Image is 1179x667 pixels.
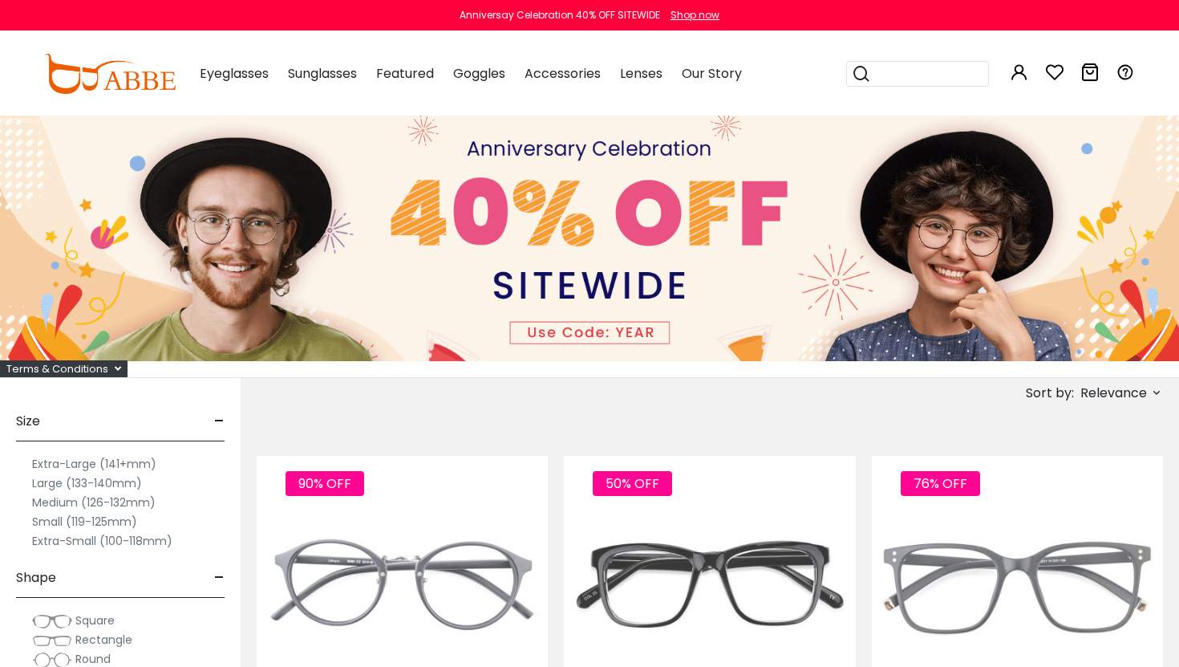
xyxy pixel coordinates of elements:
[16,559,56,597] span: Shape
[214,559,225,597] span: -
[1026,384,1074,402] span: Sort by:
[525,64,601,83] span: Accessories
[286,471,364,496] span: 90% OFF
[671,8,719,22] div: Shop now
[376,64,434,83] span: Featured
[288,64,357,83] span: Sunglasses
[44,54,176,94] img: abbeglasses.com
[32,531,172,551] label: Extra-Small (100-118mm)
[75,651,111,667] span: Round
[75,632,132,648] span: Rectangle
[593,471,672,496] span: 50% OFF
[901,471,980,496] span: 76% OFF
[214,402,225,441] span: -
[662,8,719,22] a: Shop now
[75,612,115,628] span: Square
[1080,379,1147,408] span: Relevance
[620,64,662,83] span: Lenses
[32,613,72,629] img: Square.png
[32,512,137,531] label: Small (119-125mm)
[564,514,855,660] img: Gun Laya - Plastic ,Universal Bridge Fit
[32,454,156,474] label: Extra-Large (141+mm)
[872,514,1163,660] img: Matte-black Nocan - TR ,Universal Bridge Fit
[257,514,548,660] img: Matte-black Youngitive - Plastic ,Adjust Nose Pads
[460,8,660,22] div: Anniversay Celebration 40% OFF SITEWIDE
[32,474,142,493] label: Large (133-140mm)
[32,493,156,512] label: Medium (126-132mm)
[682,64,742,83] span: Our Story
[16,402,40,441] span: Size
[200,64,269,83] span: Eyeglasses
[453,64,505,83] span: Goggles
[32,632,72,649] img: Rectangle.png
